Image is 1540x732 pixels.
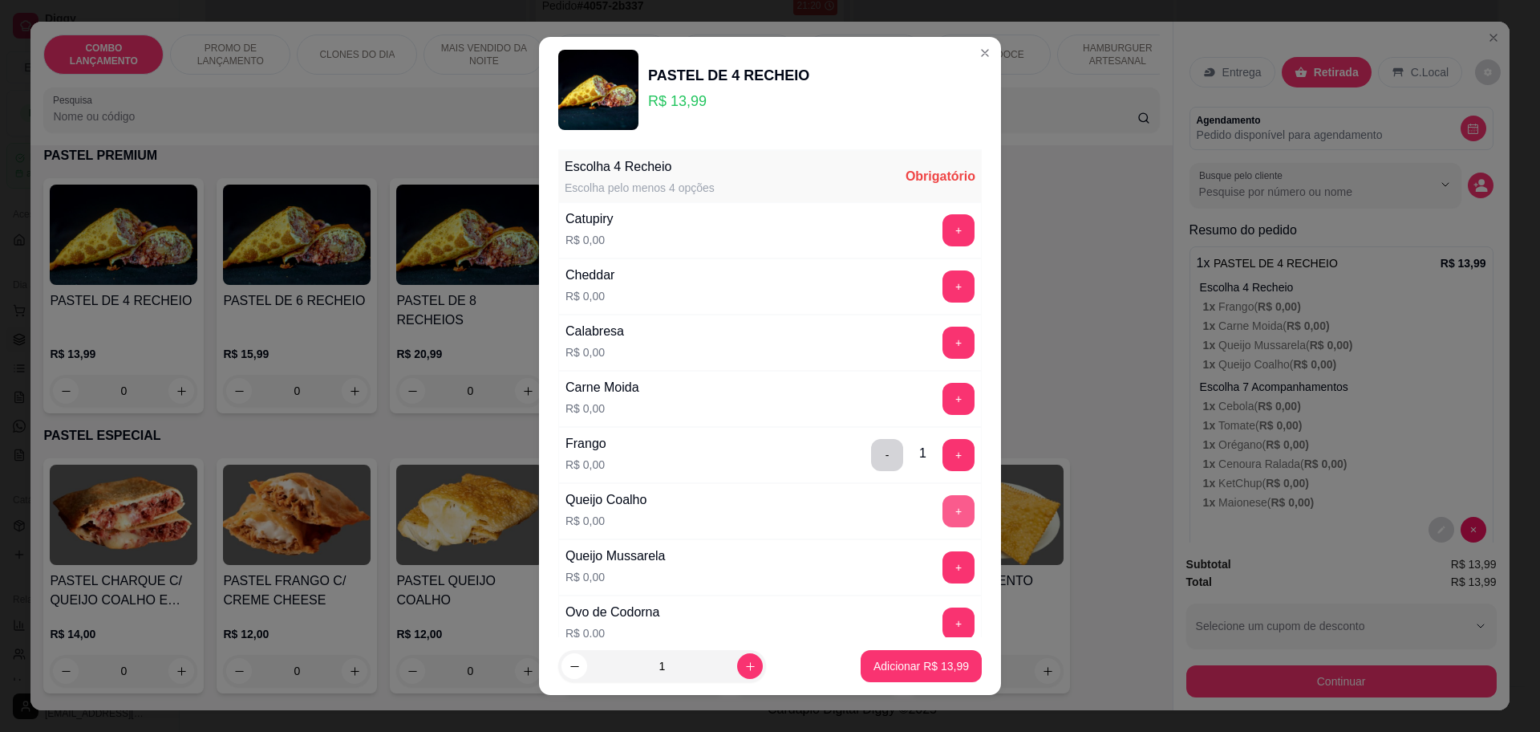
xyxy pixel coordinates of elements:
p: R$ 0,00 [565,232,614,248]
p: Adicionar R$ 13,99 [873,658,969,674]
button: add [942,270,975,303]
button: add [942,383,975,415]
div: Frango [565,434,606,453]
div: Obrigatório [906,167,975,186]
button: increase-product-quantity [737,653,763,679]
button: add [942,495,975,527]
div: Calabresa [565,322,624,341]
p: R$ 0,00 [565,401,639,417]
p: R$ 0,00 [565,625,659,641]
div: Ovo de Codorna [565,603,659,622]
p: R$ 0,00 [565,288,614,304]
button: add [942,608,975,640]
button: Close [972,40,998,66]
div: Escolha 4 Recheio [565,157,715,177]
div: 1 [919,444,926,463]
button: add [942,439,975,471]
div: Queijo Coalho [565,490,646,510]
div: PASTEL DE 4 RECHEIO [648,64,809,87]
div: Queijo Mussarela [565,547,666,566]
button: decrease-product-quantity [561,653,587,679]
button: add [942,327,975,359]
p: R$ 0,00 [565,344,624,360]
p: R$ 13,99 [648,90,809,112]
button: add [942,551,975,584]
button: add [942,214,975,246]
div: Cheddar [565,266,614,285]
div: Catupiry [565,209,614,229]
img: product-image [558,50,638,130]
button: delete [871,439,903,471]
p: R$ 0,00 [565,569,666,585]
p: R$ 0,00 [565,513,646,529]
p: R$ 0,00 [565,457,606,473]
div: Carne Moida [565,378,639,397]
div: Escolha pelo menos 4 opções [565,180,715,196]
button: Adicionar R$ 13,99 [861,650,982,682]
